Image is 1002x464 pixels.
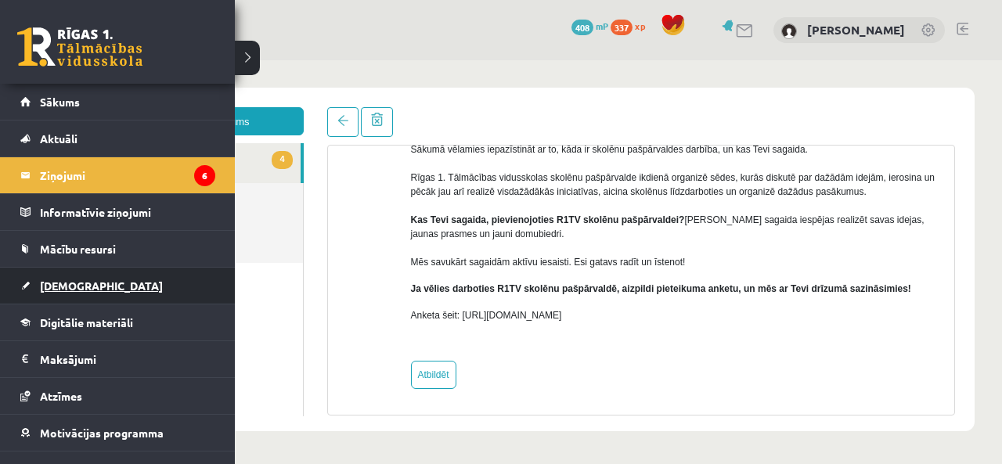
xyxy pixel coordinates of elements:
[40,131,77,146] span: Aktuāli
[348,300,394,329] a: Atbildēt
[20,378,215,414] a: Atzīmes
[596,20,608,32] span: mP
[20,304,215,340] a: Digitālie materiāli
[209,91,229,109] span: 4
[807,22,905,38] a: [PERSON_NAME]
[40,389,82,403] span: Atzīmes
[47,83,238,123] a: 4Ienākošie
[571,20,608,32] a: 408 mP
[348,68,881,209] p: Sākumā vēlamies iepazīstināt ar to, kāda ir skolēnu pašpārvaldes darbība, un kas Tevi sagaida. Rī...
[194,165,215,186] i: 6
[47,123,240,163] a: Nosūtītie
[20,268,215,304] a: [DEMOGRAPHIC_DATA]
[47,47,241,75] a: Jauns ziņojums
[40,95,80,109] span: Sākums
[20,84,215,120] a: Sākums
[20,341,215,377] a: Maksājumi
[348,223,849,234] b: Ja vēlies darboties R1TV skolēnu pašpārvaldē, aizpildi pieteikuma anketu, un mēs ar Tevi drīzumā ...
[781,23,797,39] img: Marija Skudra
[40,157,215,193] legend: Ziņojumi
[20,415,215,451] a: Motivācijas programma
[571,20,593,35] span: 408
[17,27,142,67] a: Rīgas 1. Tālmācības vidusskola
[20,157,215,193] a: Ziņojumi6
[20,194,215,230] a: Informatīvie ziņojumi
[40,242,116,256] span: Mācību resursi
[611,20,653,32] a: 337 xp
[348,154,622,165] strong: Kas Tevi sagaida, pievienojoties R1TV skolēnu pašpārvaldei?
[40,279,163,293] span: [DEMOGRAPHIC_DATA]
[348,248,881,262] p: Anketa šeit: [URL][DOMAIN_NAME]
[40,426,164,440] span: Motivācijas programma
[635,20,645,32] span: xp
[40,194,215,230] legend: Informatīvie ziņojumi
[20,231,215,267] a: Mācību resursi
[40,341,215,377] legend: Maksājumi
[47,163,240,203] a: Dzēstie
[611,20,633,35] span: 337
[40,315,133,329] span: Digitālie materiāli
[20,120,215,156] a: Aktuāli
